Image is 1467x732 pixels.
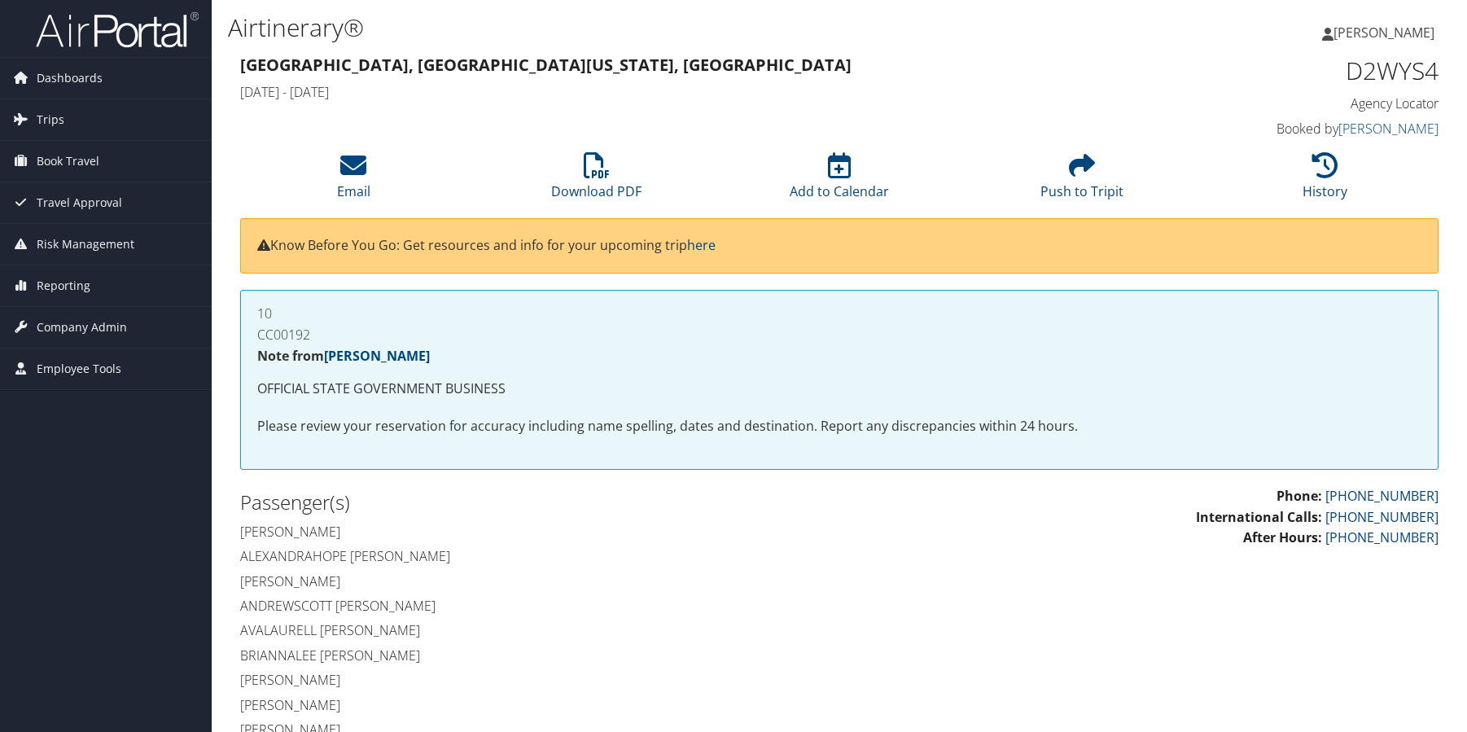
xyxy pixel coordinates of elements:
a: Add to Calendar [790,161,889,200]
a: [PERSON_NAME] [1322,8,1451,57]
p: Know Before You Go: Get resources and info for your upcoming trip [257,235,1421,256]
a: [PERSON_NAME] [1338,120,1439,138]
h4: [PERSON_NAME] [240,572,827,590]
p: Please review your reservation for accuracy including name spelling, dates and destination. Repor... [257,416,1421,437]
h4: 10 [257,307,1421,320]
strong: International Calls: [1196,508,1322,526]
a: [PHONE_NUMBER] [1325,528,1439,546]
a: Email [337,161,370,200]
span: Travel Approval [37,182,122,223]
span: Company Admin [37,307,127,348]
h4: [PERSON_NAME] [240,696,827,714]
span: Employee Tools [37,348,121,389]
h4: Alexandrahope [PERSON_NAME] [240,547,827,565]
h2: Passenger(s) [240,489,827,516]
h1: D2WYS4 [1158,54,1439,88]
a: History [1303,161,1347,200]
strong: Note from [257,347,430,365]
span: Risk Management [37,224,134,265]
h4: [PERSON_NAME] [240,523,827,541]
span: Dashboards [37,58,103,99]
strong: After Hours: [1243,528,1322,546]
a: [PHONE_NUMBER] [1325,487,1439,505]
h4: CC00192 [257,328,1421,341]
h4: Agency Locator [1158,94,1439,112]
h4: Booked by [1158,120,1439,138]
span: Reporting [37,265,90,306]
span: Trips [37,99,64,140]
span: [PERSON_NAME] [1333,24,1434,42]
h4: Avalaurell [PERSON_NAME] [240,621,827,639]
h4: [DATE] - [DATE] [240,83,1133,101]
h4: [PERSON_NAME] [240,671,827,689]
a: [PHONE_NUMBER] [1325,508,1439,526]
strong: Phone: [1277,487,1322,505]
img: airportal-logo.png [36,11,199,49]
a: here [687,236,716,254]
h4: Briannalee [PERSON_NAME] [240,647,827,664]
span: Book Travel [37,141,99,182]
a: Push to Tripit [1040,161,1123,200]
a: [PERSON_NAME] [324,347,430,365]
h4: Andrewscott [PERSON_NAME] [240,597,827,615]
strong: [GEOGRAPHIC_DATA], [GEOGRAPHIC_DATA] [US_STATE], [GEOGRAPHIC_DATA] [240,54,852,76]
a: Download PDF [551,161,642,200]
p: OFFICIAL STATE GOVERNMENT BUSINESS [257,379,1421,400]
h1: Airtinerary® [228,11,1043,45]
